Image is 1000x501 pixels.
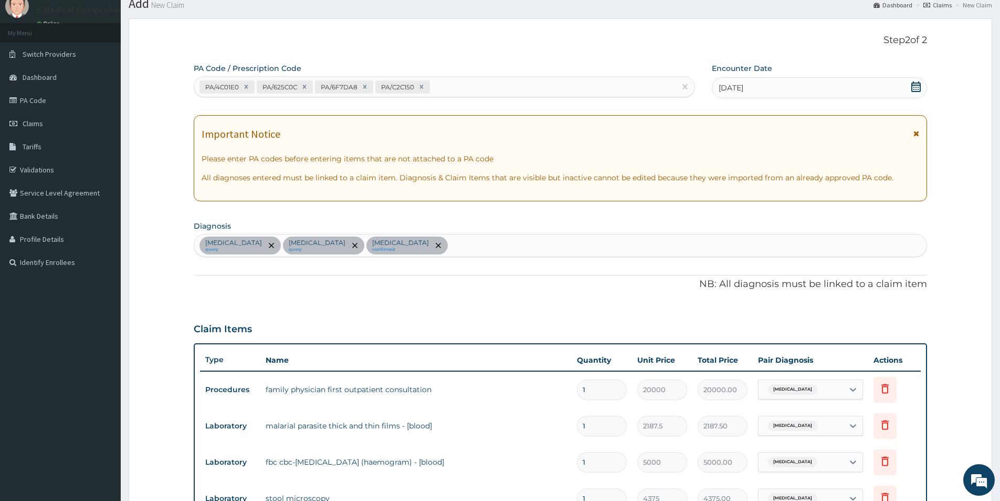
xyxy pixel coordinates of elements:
[768,384,817,395] span: [MEDICAL_DATA]
[200,453,260,472] td: Laboratory
[712,63,772,74] label: Encounter Date
[768,421,817,431] span: [MEDICAL_DATA]
[434,241,443,250] span: remove selection option
[200,416,260,436] td: Laboratory
[200,380,260,400] td: Procedures
[318,81,359,93] div: PA/6F7DA8
[200,350,260,370] th: Type
[149,1,184,9] small: New Claim
[267,241,276,250] span: remove selection option
[23,49,76,59] span: Switch Providers
[194,221,231,231] label: Diagnosis
[259,81,299,93] div: PA/625C0C
[372,239,429,247] p: [MEDICAL_DATA]
[202,172,919,183] p: All diagnoses entered must be linked to a claim item. Diagnosis & Claim Items that are visible bu...
[23,73,57,82] span: Dashboard
[260,350,572,371] th: Name
[194,35,927,46] p: Step 2 of 2
[205,239,262,247] p: [MEDICAL_DATA]
[23,119,43,128] span: Claims
[55,59,176,73] div: Chat with us now
[378,81,416,93] div: PA/C2C150
[37,5,174,15] p: E Medical Comprehensive Consult
[953,1,992,9] li: New Claim
[260,452,572,473] td: fbc cbc-[MEDICAL_DATA] (haemogram) - [blood]
[37,20,62,27] a: Online
[768,457,817,467] span: [MEDICAL_DATA]
[5,287,200,324] textarea: Type your message and hit 'Enter'
[719,83,743,93] span: [DATE]
[23,142,41,151] span: Tariffs
[372,247,429,252] small: confirmed
[753,350,868,371] th: Pair Diagnosis
[923,1,952,9] a: Claims
[202,128,280,140] h1: Important Notice
[205,247,262,252] small: query
[868,350,921,371] th: Actions
[61,132,145,239] span: We're online!
[202,154,919,164] p: Please enter PA codes before entering items that are not attached to a PA code
[260,379,572,400] td: family physician first outpatient consultation
[194,324,252,335] h3: Claim Items
[350,241,360,250] span: remove selection option
[632,350,692,371] th: Unit Price
[194,278,927,291] p: NB: All diagnosis must be linked to a claim item
[172,5,197,30] div: Minimize live chat window
[202,81,240,93] div: PA/4C01E0
[194,63,301,74] label: PA Code / Prescription Code
[572,350,632,371] th: Quantity
[289,239,345,247] p: [MEDICAL_DATA]
[873,1,912,9] a: Dashboard
[289,247,345,252] small: query
[19,53,43,79] img: d_794563401_company_1708531726252_794563401
[692,350,753,371] th: Total Price
[260,415,572,436] td: malarial parasite thick and thin films - [blood]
